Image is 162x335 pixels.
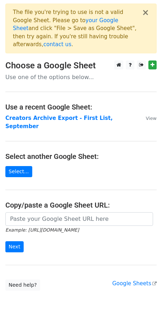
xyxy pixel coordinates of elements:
div: The file you're trying to use is not a valid Google Sheet. Please go to and click "File > Save as... [13,8,142,49]
a: Google Sheets [112,280,157,287]
iframe: Chat Widget [126,301,162,335]
h4: Copy/paste a Google Sheet URL: [5,201,157,209]
a: View [139,115,157,121]
h4: Use a recent Google Sheet: [5,103,157,111]
a: Select... [5,166,32,177]
a: Creators Archive Export - First List, September [5,115,113,130]
small: View [146,116,157,121]
input: Paste your Google Sheet URL here [5,212,153,226]
h4: Select another Google Sheet: [5,152,157,161]
small: Example: [URL][DOMAIN_NAME] [5,227,79,233]
button: × [142,8,149,17]
h3: Choose a Google Sheet [5,60,157,71]
p: Use one of the options below... [5,73,157,81]
a: Need help? [5,280,40,291]
a: your Google Sheet [13,17,118,32]
input: Next [5,241,24,252]
a: contact us [43,41,71,48]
